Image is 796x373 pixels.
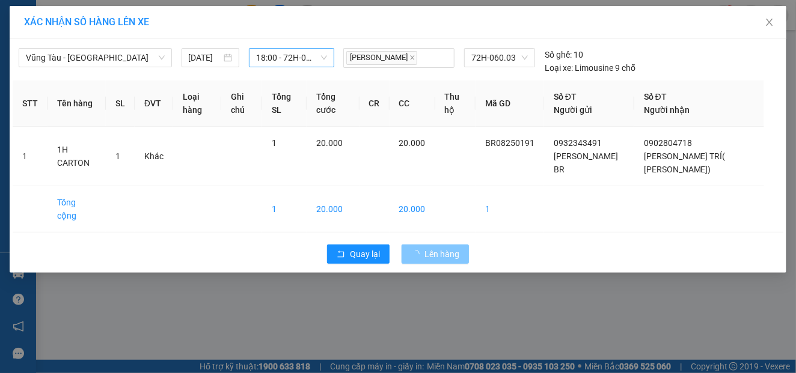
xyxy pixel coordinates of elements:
span: 1 [115,151,120,161]
td: Tổng cộng [47,186,106,232]
span: Số ghế: [545,48,572,61]
span: 0932343491 [554,138,602,148]
span: [PERSON_NAME] [346,51,417,65]
span: 1 [272,138,277,148]
th: STT [13,80,47,127]
th: Tên hàng [47,80,106,127]
th: ĐVT [135,80,173,127]
span: Lên hàng [424,247,459,261]
span: 18:00 - 72H-060.03 [256,49,327,67]
th: SL [106,80,135,127]
td: 1 [262,186,307,232]
input: 12/08/2025 [189,51,222,64]
span: Loại xe: [545,61,573,74]
span: 72H-060.03 [471,49,528,67]
th: CR [360,80,390,127]
th: Tổng SL [262,80,307,127]
div: 0932343491 [10,82,106,99]
th: Tổng cước [307,80,360,127]
span: Người gửi [554,105,592,115]
span: Số ĐT [644,92,667,102]
td: 1H CARTON [47,127,106,186]
div: Limousine 9 chỗ [545,61,635,74]
td: 20.000 [390,186,435,232]
span: 20.000 [399,138,426,148]
div: VP 36 [PERSON_NAME] - Bà Rịa [10,10,106,53]
span: loading [411,250,424,258]
button: Close [753,6,786,40]
td: 1 [13,127,47,186]
td: 20.000 [307,186,360,232]
span: close [409,55,415,61]
span: [PERSON_NAME] TRÍ( [PERSON_NAME]) [644,151,726,174]
span: Người nhận [644,105,690,115]
div: VP 184 [PERSON_NAME] - HCM [115,10,215,53]
span: Quay lại [350,247,380,261]
th: Loại hàng [173,80,221,127]
span: BR08250191 [485,138,534,148]
span: 0902804718 [644,138,692,148]
span: Số ĐT [554,92,577,102]
div: [PERSON_NAME] TRÍ( [PERSON_NAME]) [115,53,215,97]
th: Ghi chú [221,80,262,127]
div: [PERSON_NAME] BR [10,53,106,82]
span: [PERSON_NAME] BR [554,151,618,174]
span: 20.000 [316,138,343,148]
span: Nhận: [115,11,144,24]
span: Gửi: [10,11,29,24]
button: rollbackQuay lại [327,244,390,264]
div: 10 [545,48,583,61]
th: Thu hộ [435,80,476,127]
span: close [765,17,774,27]
td: Khác [135,127,173,186]
th: Mã GD [476,80,544,127]
th: CC [390,80,435,127]
span: rollback [337,250,345,259]
button: Lên hàng [402,244,469,264]
span: XÁC NHẬN SỐ HÀNG LÊN XE [24,16,149,28]
td: 1 [476,186,544,232]
span: Vũng Tàu - Sân Bay [26,49,165,67]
